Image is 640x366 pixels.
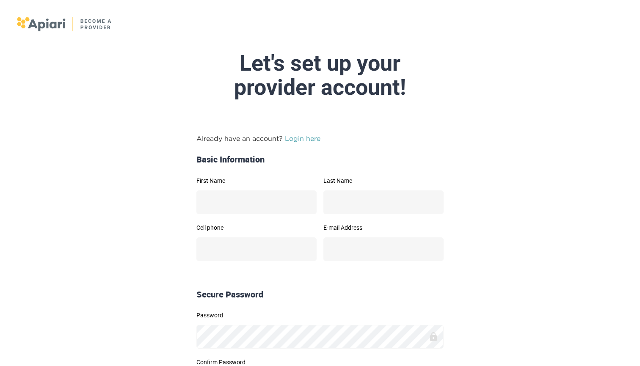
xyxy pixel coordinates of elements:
div: Basic Information [193,154,447,166]
label: Last Name [323,178,444,184]
label: Confirm Password [196,359,444,365]
a: Login here [285,135,320,142]
label: Cell phone [196,225,317,231]
div: Let's set up your provider account! [120,51,520,99]
label: First Name [196,178,317,184]
label: Password [196,312,444,318]
div: Secure Password [193,289,447,301]
img: logo [17,17,112,31]
p: Already have an account? [196,133,444,143]
label: E-mail Address [323,225,444,231]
